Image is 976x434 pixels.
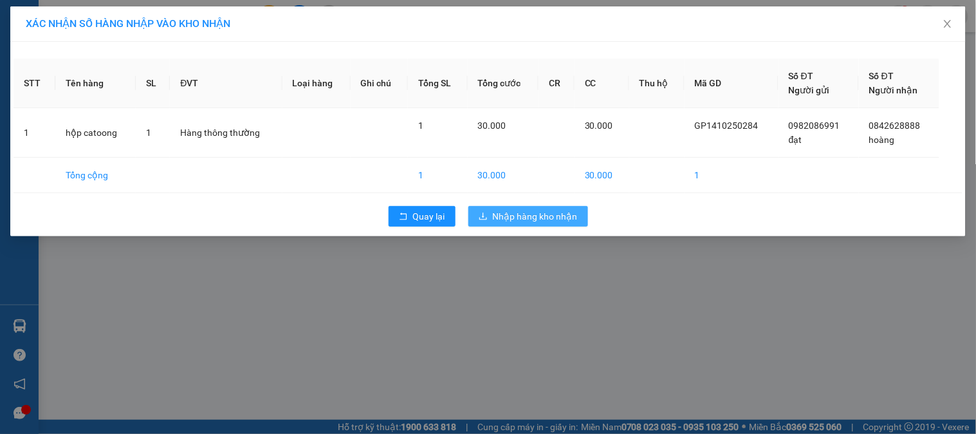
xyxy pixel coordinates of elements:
[479,212,488,222] span: download
[14,59,55,108] th: STT
[869,85,918,95] span: Người nhận
[282,59,351,108] th: Loại hàng
[575,59,629,108] th: CC
[399,212,408,222] span: rollback
[14,108,55,158] td: 1
[146,127,151,138] span: 1
[493,209,578,223] span: Nhập hàng kho nhận
[136,59,170,108] th: SL
[789,85,830,95] span: Người gửi
[408,158,468,193] td: 1
[685,158,778,193] td: 1
[389,206,456,227] button: rollbackQuay lại
[351,59,408,108] th: Ghi chú
[418,120,423,131] span: 1
[789,120,840,131] span: 0982086991
[170,108,282,158] td: Hàng thông thường
[869,71,894,81] span: Số ĐT
[789,71,813,81] span: Số ĐT
[695,120,759,131] span: GP1410250284
[55,108,136,158] td: hộp catoong
[539,59,575,108] th: CR
[26,17,230,30] span: XÁC NHẬN SỐ HÀNG NHẬP VÀO KHO NHẬN
[468,59,539,108] th: Tổng cước
[585,120,613,131] span: 30.000
[55,158,136,193] td: Tổng cộng
[478,120,506,131] span: 30.000
[468,158,539,193] td: 30.000
[575,158,629,193] td: 30.000
[468,206,588,227] button: downloadNhập hàng kho nhận
[930,6,966,42] button: Close
[789,135,802,145] span: đạt
[55,59,136,108] th: Tên hàng
[869,120,921,131] span: 0842628888
[629,59,685,108] th: Thu hộ
[685,59,778,108] th: Mã GD
[408,59,468,108] th: Tổng SL
[943,19,953,29] span: close
[869,135,895,145] span: hoàng
[413,209,445,223] span: Quay lại
[170,59,282,108] th: ĐVT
